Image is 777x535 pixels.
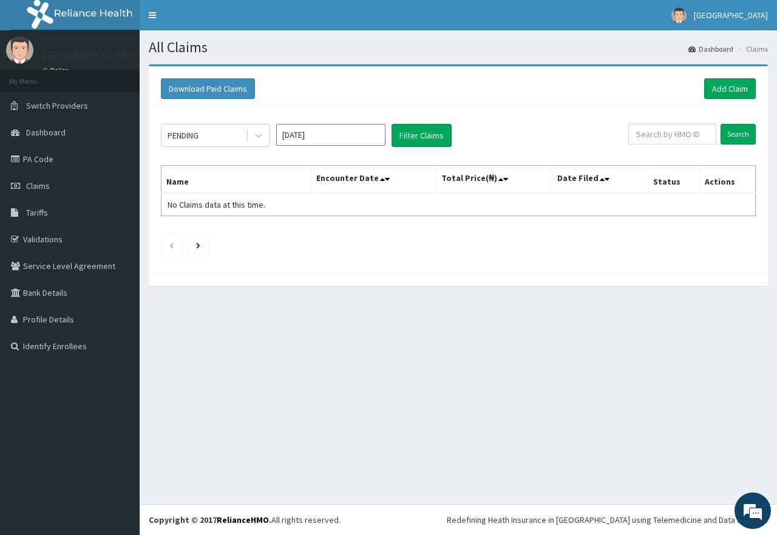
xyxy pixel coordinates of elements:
a: Add Claim [704,78,756,99]
a: Previous page [169,239,174,250]
a: RelianceHMO [217,514,269,525]
button: Filter Claims [392,124,452,147]
th: Total Price(₦) [436,166,552,194]
img: User Image [6,36,33,64]
div: PENDING [168,129,198,141]
th: Name [161,166,311,194]
p: [GEOGRAPHIC_DATA] [42,49,143,60]
input: Select Month and Year [276,124,385,146]
th: Date Filed [552,166,648,194]
a: Dashboard [688,44,733,54]
a: Next page [196,239,200,250]
span: Claims [26,180,50,191]
div: Redefining Heath Insurance in [GEOGRAPHIC_DATA] using Telemedicine and Data Science! [447,514,768,526]
li: Claims [735,44,768,54]
span: Dashboard [26,127,66,138]
img: User Image [671,8,687,23]
button: Download Paid Claims [161,78,255,99]
span: No Claims data at this time. [168,199,265,210]
a: Online [42,66,72,75]
span: [GEOGRAPHIC_DATA] [694,10,768,21]
input: Search [721,124,756,145]
footer: All rights reserved. [140,504,777,535]
th: Encounter Date [311,166,436,194]
input: Search by HMO ID [628,124,716,145]
th: Status [648,166,699,194]
h1: All Claims [149,39,768,55]
strong: Copyright © 2017 . [149,514,271,525]
span: Tariffs [26,207,48,218]
span: Switch Providers [26,100,88,111]
th: Actions [699,166,755,194]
